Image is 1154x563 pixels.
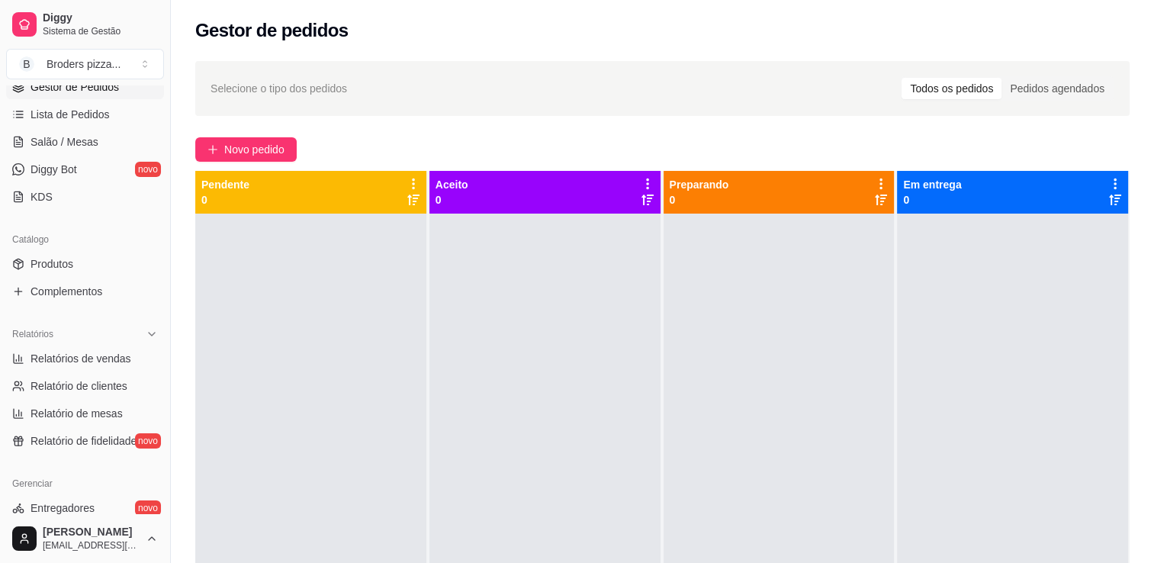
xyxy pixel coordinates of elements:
span: Produtos [31,256,73,272]
a: Produtos [6,252,164,276]
a: Relatório de mesas [6,401,164,426]
a: Relatórios de vendas [6,346,164,371]
span: Diggy Bot [31,162,77,177]
p: 0 [670,192,729,208]
button: Novo pedido [195,137,297,162]
p: 0 [903,192,961,208]
div: Broders pizza ... [47,56,121,72]
span: Relatório de mesas [31,406,123,421]
p: Em entrega [903,177,961,192]
span: Relatório de fidelidade [31,433,137,449]
button: Select a team [6,49,164,79]
a: DiggySistema de Gestão [6,6,164,43]
span: Diggy [43,11,158,25]
p: 0 [201,192,249,208]
p: Pendente [201,177,249,192]
span: Complementos [31,284,102,299]
a: Relatório de fidelidadenovo [6,429,164,453]
span: Lista de Pedidos [31,107,110,122]
span: [EMAIL_ADDRESS][DOMAIN_NAME] [43,539,140,552]
div: Gerenciar [6,471,164,496]
p: Preparando [670,177,729,192]
a: Salão / Mesas [6,130,164,154]
span: Selecione o tipo dos pedidos [211,80,347,97]
a: Entregadoresnovo [6,496,164,520]
p: 0 [436,192,468,208]
span: [PERSON_NAME] [43,526,140,539]
div: Pedidos agendados [1001,78,1113,99]
span: B [19,56,34,72]
span: KDS [31,189,53,204]
a: KDS [6,185,164,209]
p: Aceito [436,177,468,192]
a: Diggy Botnovo [6,157,164,182]
a: Relatório de clientes [6,374,164,398]
a: Lista de Pedidos [6,102,164,127]
a: Complementos [6,279,164,304]
span: Relatórios de vendas [31,351,131,366]
span: Relatório de clientes [31,378,127,394]
h2: Gestor de pedidos [195,18,349,43]
button: [PERSON_NAME][EMAIL_ADDRESS][DOMAIN_NAME] [6,520,164,557]
div: Todos os pedidos [902,78,1001,99]
span: Sistema de Gestão [43,25,158,37]
span: Novo pedido [224,141,284,158]
span: Gestor de Pedidos [31,79,119,95]
span: Salão / Mesas [31,134,98,150]
span: Relatórios [12,328,53,340]
a: Gestor de Pedidos [6,75,164,99]
span: Entregadores [31,500,95,516]
div: Catálogo [6,227,164,252]
span: plus [207,144,218,155]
